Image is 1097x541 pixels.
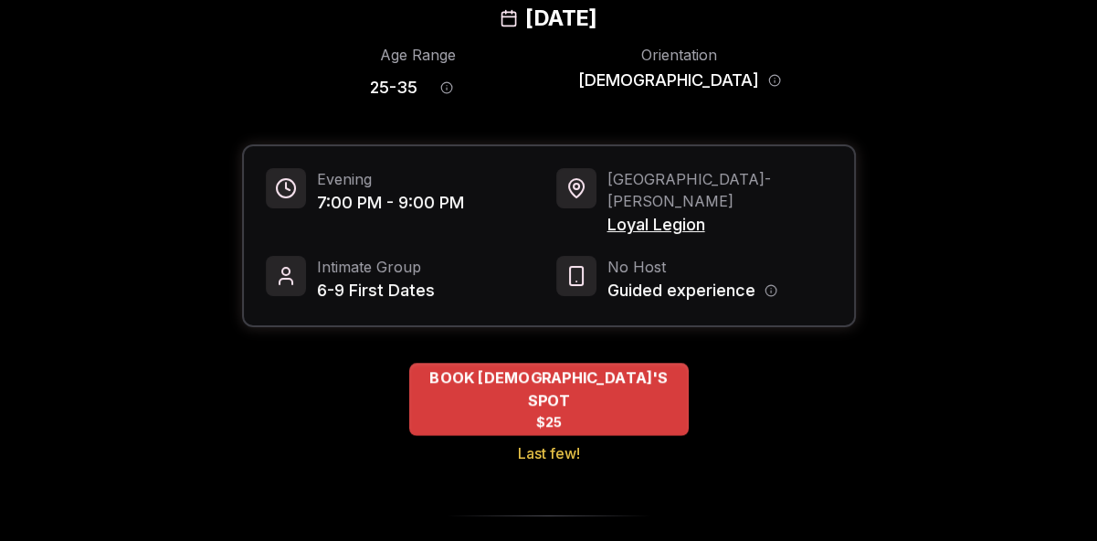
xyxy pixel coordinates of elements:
[578,44,781,66] div: Orientation
[317,190,464,216] span: 7:00 PM - 9:00 PM
[607,278,755,303] span: Guided experience
[427,68,467,108] button: Age range information
[317,278,435,303] span: 6-9 First Dates
[607,168,832,212] span: [GEOGRAPHIC_DATA] - [PERSON_NAME]
[317,168,464,190] span: Evening
[317,44,520,66] div: Age Range
[607,256,777,278] span: No Host
[525,4,596,33] h2: [DATE]
[518,442,580,464] span: Last few!
[370,75,417,101] span: 25 - 35
[409,366,689,411] span: BOOK [DEMOGRAPHIC_DATA]'S SPOT
[768,74,781,87] button: Orientation information
[535,413,562,431] span: $25
[578,68,759,93] span: [DEMOGRAPHIC_DATA]
[607,212,832,238] span: Loyal Legion
[409,363,689,436] button: BOOK QUEER WOMEN'S SPOT - Last few!
[765,284,777,297] button: Host information
[317,256,435,278] span: Intimate Group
